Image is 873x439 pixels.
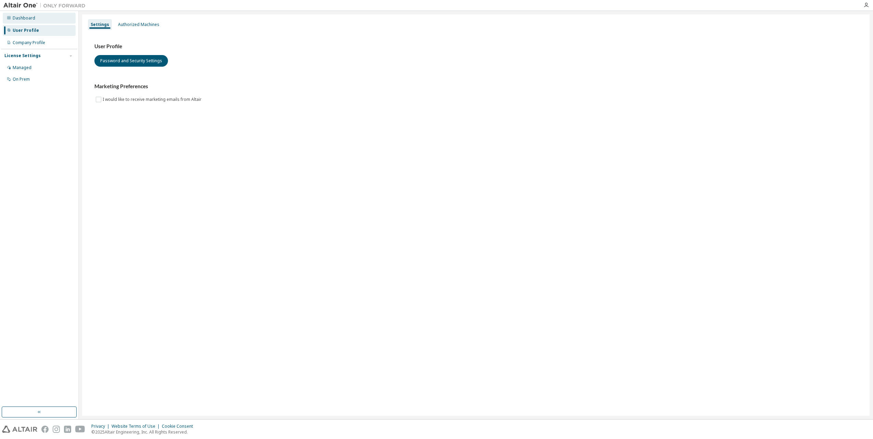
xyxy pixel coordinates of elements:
[94,43,857,50] h3: User Profile
[13,28,39,33] div: User Profile
[13,15,35,21] div: Dashboard
[64,426,71,433] img: linkedin.svg
[2,426,37,433] img: altair_logo.svg
[4,53,41,58] div: License Settings
[13,65,31,70] div: Managed
[53,426,60,433] img: instagram.svg
[13,77,30,82] div: On Prem
[41,426,49,433] img: facebook.svg
[94,83,857,90] h3: Marketing Preferences
[13,40,45,45] div: Company Profile
[103,95,203,104] label: I would like to receive marketing emails from Altair
[75,426,85,433] img: youtube.svg
[118,22,159,27] div: Authorized Machines
[162,424,197,429] div: Cookie Consent
[91,424,112,429] div: Privacy
[3,2,89,9] img: Altair One
[91,22,109,27] div: Settings
[112,424,162,429] div: Website Terms of Use
[94,55,168,67] button: Password and Security Settings
[91,429,197,435] p: © 2025 Altair Engineering, Inc. All Rights Reserved.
